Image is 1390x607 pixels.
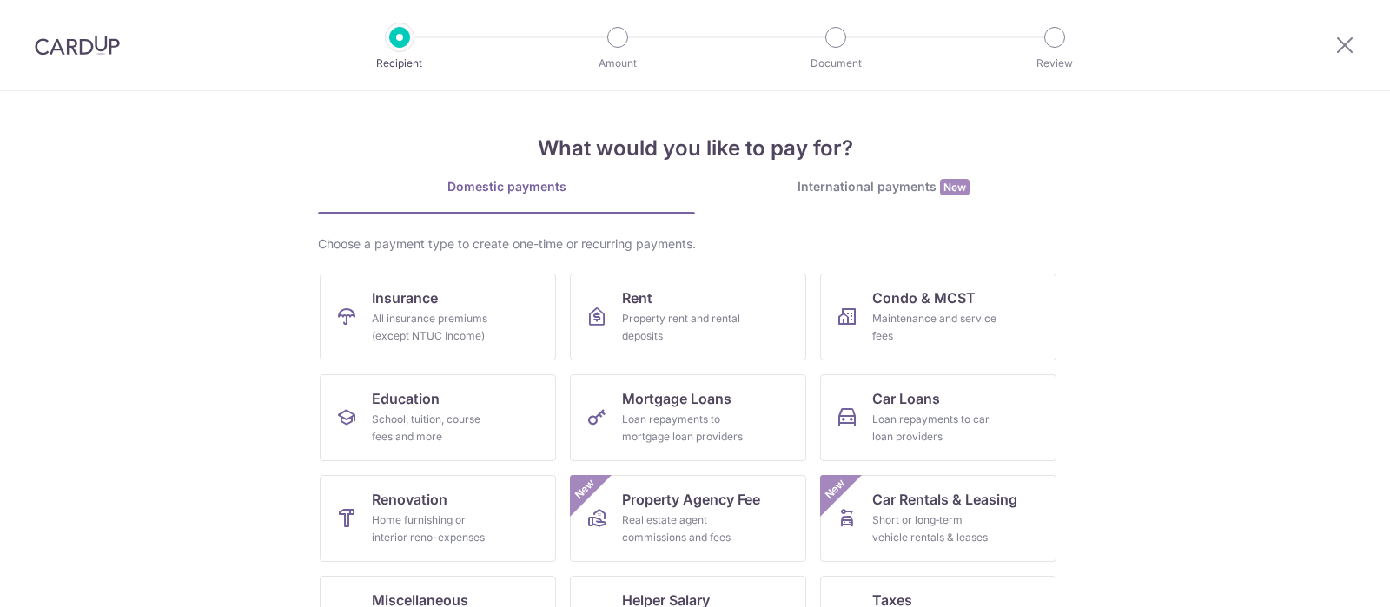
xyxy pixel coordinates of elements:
span: Car Rentals & Leasing [872,489,1017,510]
span: New [940,179,970,195]
span: Rent [622,287,652,308]
span: Insurance [372,287,438,308]
a: RenovationHome furnishing or interior reno-expenses [320,475,556,562]
span: Property Agency Fee [622,489,760,510]
p: Review [990,55,1119,72]
div: All insurance premiums (except NTUC Income) [372,310,497,345]
p: Amount [553,55,682,72]
a: Property Agency FeeReal estate agent commissions and feesNew [570,475,806,562]
div: Short or long‑term vehicle rentals & leases [872,511,997,546]
span: Renovation [372,489,447,510]
div: International payments [695,178,1072,196]
div: Choose a payment type to create one-time or recurring payments. [318,235,1072,253]
span: Education [372,388,440,409]
span: Car Loans [872,388,940,409]
img: CardUp [35,35,120,56]
div: School, tuition, course fees and more [372,411,497,445]
div: Real estate agent commissions and fees [622,511,747,546]
span: Mortgage Loans [622,388,731,409]
div: Domestic payments [318,178,695,195]
div: Maintenance and service fees [872,310,997,345]
p: Document [771,55,900,72]
div: Loan repayments to car loan providers [872,411,997,445]
a: Car LoansLoan repayments to car loan providers [820,374,1056,461]
span: New [821,475,850,504]
div: Property rent and rental deposits [622,310,747,345]
a: EducationSchool, tuition, course fees and more [320,374,556,461]
a: Mortgage LoansLoan repayments to mortgage loan providers [570,374,806,461]
a: RentProperty rent and rental deposits [570,274,806,360]
a: InsuranceAll insurance premiums (except NTUC Income) [320,274,556,360]
a: Car Rentals & LeasingShort or long‑term vehicle rentals & leasesNew [820,475,1056,562]
div: Loan repayments to mortgage loan providers [622,411,747,445]
a: Condo & MCSTMaintenance and service fees [820,274,1056,360]
div: Home furnishing or interior reno-expenses [372,511,497,546]
h4: What would you like to pay for? [318,133,1072,164]
p: Recipient [335,55,464,72]
span: Condo & MCST [872,287,976,308]
span: New [571,475,599,504]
